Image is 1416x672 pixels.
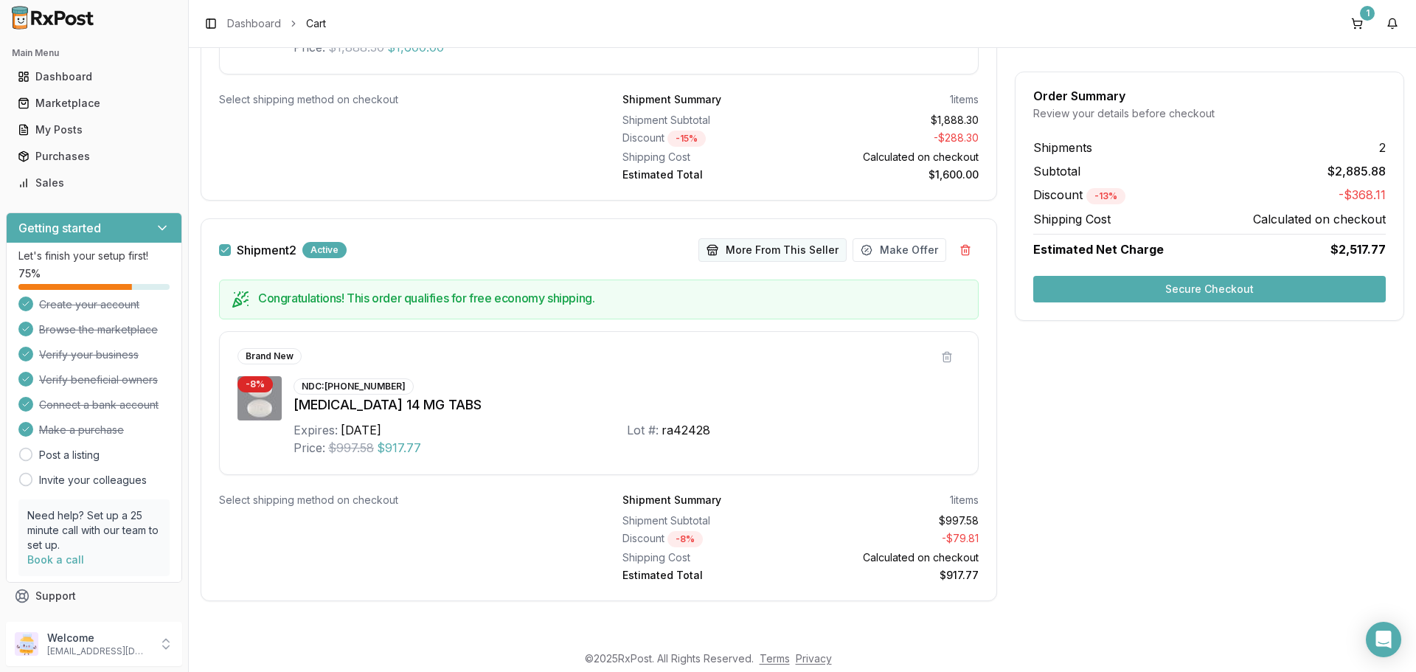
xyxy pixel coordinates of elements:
div: $1,600.00 [807,167,979,182]
div: $997.58 [807,513,979,528]
div: Order Summary [1033,90,1386,102]
a: Post a listing [39,448,100,463]
button: My Posts [6,118,182,142]
div: Dashboard [18,69,170,84]
div: Shipment Subtotal [622,113,795,128]
div: Shipping Cost [622,550,795,565]
button: Marketplace [6,91,182,115]
div: Lot #: [627,421,659,439]
div: Active [302,242,347,258]
div: Select shipping method on checkout [219,92,575,107]
span: Create your account [39,297,139,312]
p: Need help? Set up a 25 minute call with our team to set up. [27,508,161,553]
div: Discount [622,531,795,547]
div: Select shipping method on checkout [219,493,575,508]
div: 1 items [950,493,979,508]
button: Sales [6,171,182,195]
span: 2 [1379,139,1386,156]
span: Calculated on checkout [1253,210,1386,228]
span: Browse the marketplace [39,322,158,337]
span: $917.77 [377,439,421,457]
a: Terms [760,652,790,665]
span: Make a purchase [39,423,124,437]
div: $1,888.30 [807,113,979,128]
span: 75 % [18,266,41,281]
nav: breadcrumb [227,16,326,31]
div: ra42428 [662,421,710,439]
span: Subtotal [1033,162,1080,180]
div: Shipment Summary [622,493,721,508]
div: NDC: [PHONE_NUMBER] [294,378,414,395]
img: Rybelsus 14 MG TABS [237,376,282,420]
div: Calculated on checkout [807,550,979,565]
a: Privacy [796,652,832,665]
a: Sales [12,170,176,196]
span: Verify your business [39,347,139,362]
span: -$368.11 [1339,186,1386,204]
h5: Congratulations! This order qualifies for free economy shipping. [258,292,966,304]
div: Brand New [237,348,302,364]
a: Invite your colleagues [39,473,147,488]
div: 1 [1360,6,1375,21]
button: Make Offer [853,238,946,262]
h2: Main Menu [12,47,176,59]
div: [DATE] [341,421,381,439]
div: My Posts [18,122,170,137]
div: Discount [622,131,795,147]
span: Cart [306,16,326,31]
div: Marketplace [18,96,170,111]
div: Calculated on checkout [807,150,979,164]
a: Dashboard [12,63,176,90]
div: - 15 % [667,131,706,147]
a: My Posts [12,117,176,143]
span: Shipments [1033,139,1092,156]
div: Shipping Cost [622,150,795,164]
div: Shipment Subtotal [622,513,795,528]
button: Purchases [6,145,182,168]
div: - 13 % [1086,188,1125,204]
span: $2,517.77 [1330,240,1386,258]
div: Estimated Total [622,167,795,182]
p: Welcome [47,631,150,645]
span: Verify beneficial owners [39,373,158,387]
a: Book a call [27,553,84,566]
img: User avatar [15,632,38,656]
span: Shipping Cost [1033,210,1111,228]
div: Shipment Summary [622,92,721,107]
div: - $79.81 [807,531,979,547]
div: Price: [294,439,325,457]
div: [MEDICAL_DATA] 14 MG TABS [294,395,960,415]
button: Secure Checkout [1033,276,1386,302]
div: Expires: [294,421,338,439]
div: Purchases [18,149,170,164]
a: Marketplace [12,90,176,117]
div: Open Intercom Messenger [1366,622,1401,657]
div: - 8 % [237,376,273,392]
div: Estimated Total [622,568,795,583]
span: $2,885.88 [1327,162,1386,180]
p: [EMAIL_ADDRESS][DOMAIN_NAME] [47,645,150,657]
span: Discount [1033,187,1125,202]
span: Connect a bank account [39,398,159,412]
button: 1 [1345,12,1369,35]
button: Feedback [6,609,182,636]
span: $997.58 [328,439,374,457]
button: Dashboard [6,65,182,89]
div: Review your details before checkout [1033,106,1386,121]
img: RxPost Logo [6,6,100,30]
div: $917.77 [807,568,979,583]
label: Shipment 2 [237,244,296,256]
h3: Getting started [18,219,101,237]
a: Dashboard [227,16,281,31]
button: Support [6,583,182,609]
div: - $288.30 [807,131,979,147]
div: Sales [18,176,170,190]
span: Estimated Net Charge [1033,242,1164,257]
button: More From This Seller [698,238,847,262]
p: Let's finish your setup first! [18,249,170,263]
div: 1 items [950,92,979,107]
a: Purchases [12,143,176,170]
span: Feedback [35,615,86,630]
div: - 8 % [667,531,703,547]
